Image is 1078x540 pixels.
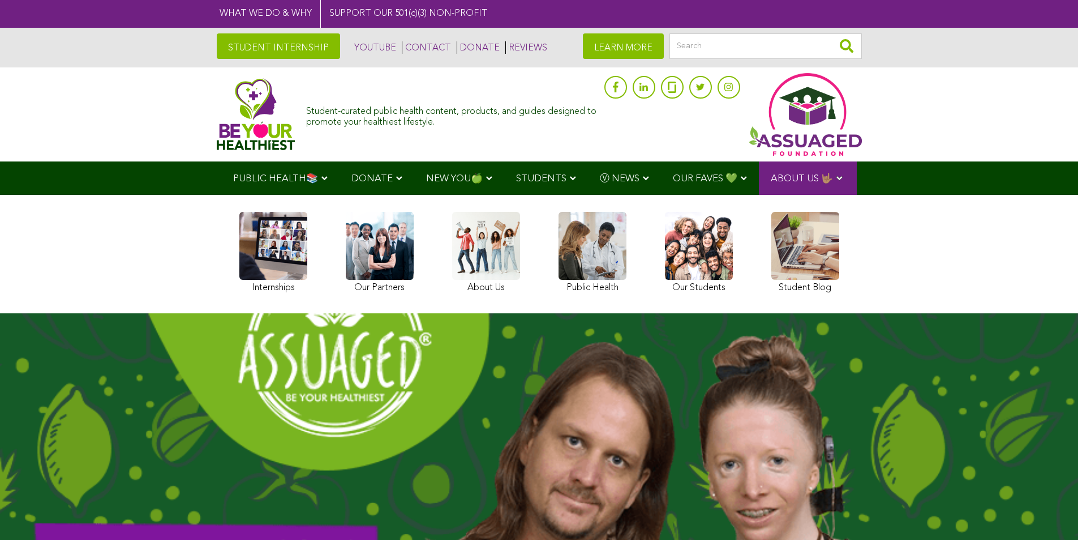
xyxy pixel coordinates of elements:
span: ABOUT US 🤟🏽 [771,174,833,184]
img: glassdoor [668,82,676,93]
a: STUDENT INTERNSHIP [217,33,340,59]
div: Navigation Menu [217,161,862,195]
span: OUR FAVES 💚 [673,174,737,184]
input: Search [669,33,862,59]
iframe: Chat Widget [1021,486,1078,540]
img: Assuaged App [749,73,862,156]
a: REVIEWS [505,41,547,54]
span: Ⓥ NEWS [600,174,639,184]
a: CONTACT [402,41,451,54]
a: LEARN MORE [583,33,664,59]
span: NEW YOU🍏 [426,174,483,184]
img: Assuaged [217,78,295,150]
a: DONATE [457,41,500,54]
span: DONATE [351,174,393,184]
div: Student-curated public health content, products, and guides designed to promote your healthiest l... [306,101,598,128]
span: PUBLIC HEALTH📚 [233,174,318,184]
span: STUDENTS [516,174,566,184]
a: YOUTUBE [351,41,396,54]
